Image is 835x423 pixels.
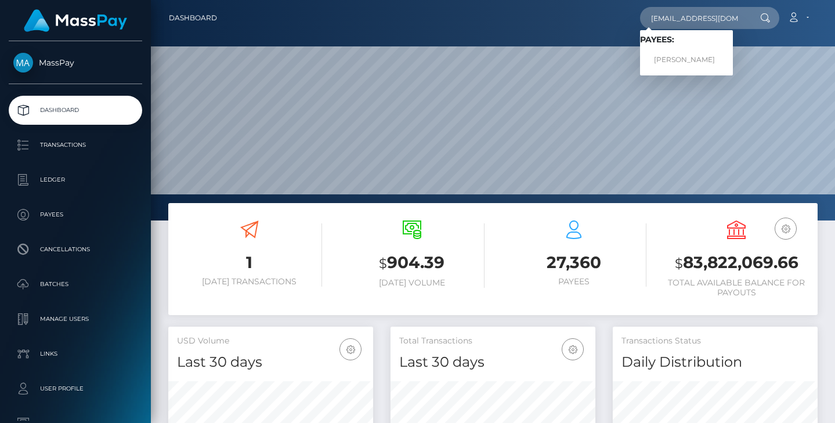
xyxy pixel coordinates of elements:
a: Transactions [9,131,142,160]
h6: Total Available Balance for Payouts [664,278,809,298]
h4: Daily Distribution [621,352,809,373]
a: User Profile [9,374,142,403]
h3: 27,360 [502,251,647,274]
a: Ledger [9,165,142,194]
a: Dashboard [9,96,142,125]
a: [PERSON_NAME] [640,49,733,71]
a: Payees [9,200,142,229]
a: Manage Users [9,305,142,334]
h4: Last 30 days [177,352,364,373]
p: Transactions [13,136,138,154]
h6: Payees: [640,35,733,45]
small: $ [379,255,387,272]
h5: Total Transactions [399,335,587,347]
img: MassPay [13,53,33,73]
p: Batches [13,276,138,293]
small: $ [675,255,683,272]
p: Payees [13,206,138,223]
span: MassPay [9,57,142,68]
p: Ledger [13,171,138,189]
h5: USD Volume [177,335,364,347]
p: Cancellations [13,241,138,258]
h4: Last 30 days [399,352,587,373]
h3: 1 [177,251,322,274]
a: Dashboard [169,6,217,30]
p: Links [13,345,138,363]
h3: 904.39 [339,251,485,275]
h5: Transactions Status [621,335,809,347]
a: Links [9,339,142,368]
p: Dashboard [13,102,138,119]
a: Batches [9,270,142,299]
h6: [DATE] Transactions [177,277,322,287]
a: Cancellations [9,235,142,264]
p: User Profile [13,380,138,397]
img: MassPay Logo [24,9,127,32]
p: Manage Users [13,310,138,328]
h6: [DATE] Volume [339,278,485,288]
input: Search... [640,7,749,29]
h3: 83,822,069.66 [664,251,809,275]
h6: Payees [502,277,647,287]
